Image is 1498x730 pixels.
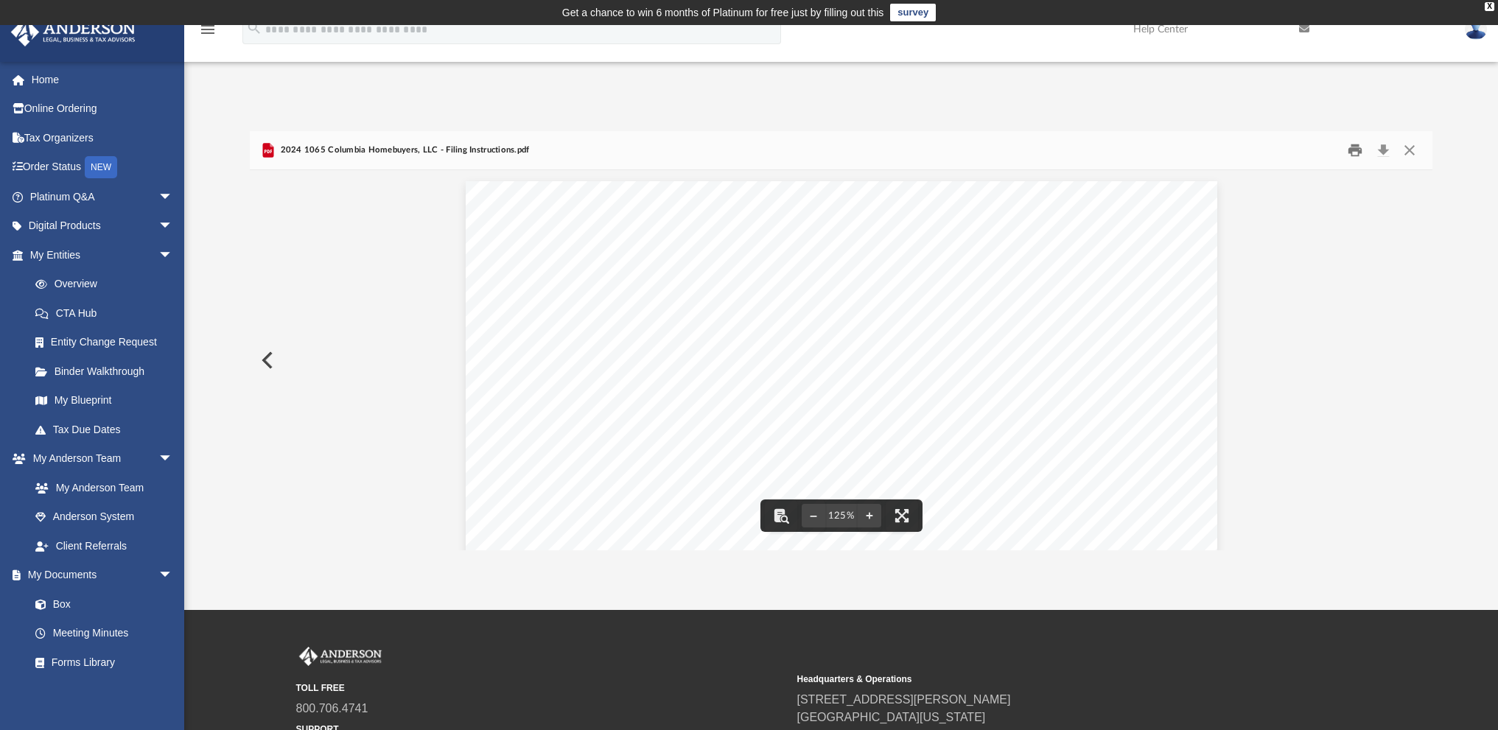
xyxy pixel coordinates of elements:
[10,65,195,94] a: Home
[21,270,195,299] a: Overview
[7,18,140,46] img: Anderson Advisors Platinum Portal
[158,561,188,591] span: arrow_drop_down
[10,211,195,241] a: Digital Productsarrow_drop_down
[250,170,1432,550] div: File preview
[21,531,188,561] a: Client Referrals
[553,500,774,513] span: The returns should be signed and dated.
[10,182,195,211] a: Platinum Q&Aarrow_drop_down
[10,123,195,152] a: Tax Organizers
[765,499,797,532] button: Toggle findbar
[199,21,217,38] i: menu
[553,393,705,405] span: Columbia HomeBuyers LLC
[250,340,282,381] button: Previous File
[158,211,188,242] span: arrow_drop_down
[553,527,903,540] span: The federal Form 1065 should be mailed as soon as possible to:
[250,131,1432,550] div: Preview
[296,702,368,715] a: 800.706.4741
[1370,139,1396,162] button: Download
[246,20,262,36] i: search
[21,619,188,648] a: Meeting Minutes
[886,499,918,532] button: Enter fullscreen
[890,4,936,21] a: survey
[10,444,188,474] a: My Anderson Teamarrow_drop_down
[10,94,195,124] a: Online Ordering
[296,681,787,695] small: TOLL FREE
[21,328,195,357] a: Entity Change Request
[21,473,181,502] a: My Anderson Team
[21,647,181,677] a: Forms Library
[10,561,188,590] a: My Documentsarrow_drop_down
[21,298,195,328] a: CTA Hub
[1485,2,1494,11] div: close
[21,589,181,619] a: Box
[158,240,188,270] span: arrow_drop_down
[21,386,188,415] a: My Blueprint
[797,711,986,723] a: [GEOGRAPHIC_DATA][US_STATE]
[1465,18,1487,40] img: User Pic
[250,170,1432,550] div: Document Viewer
[1396,139,1422,162] button: Close
[296,647,385,666] img: Anderson Advisors Platinum Portal
[1340,139,1370,162] button: Print
[562,4,884,21] div: Get a chance to win 6 months of Platinum for free just by filling out this
[158,182,188,212] span: arrow_drop_down
[158,444,188,474] span: arrow_drop_down
[10,152,195,183] a: Order StatusNEW
[199,28,217,38] a: menu
[553,419,721,432] span: [PERSON_NAME], SC 29036
[797,693,1011,706] a: [STREET_ADDRESS][PERSON_NAME]
[553,460,709,472] span: Columbia HomeBuyers LLC:
[277,144,529,157] span: 2024 1065 Columbia Homebuyers, LLC - Filing Instructions.pdf
[553,487,1045,499] span: We have prepared and enclosed your 2024 Partnership returns for the year ended [DATE].
[21,357,195,386] a: Binder Walkthrough
[21,502,188,532] a: Anderson System
[553,406,675,418] span: [STREET_ADDRESS]
[797,673,1288,686] small: Headquarters & Operations
[10,240,195,270] a: My Entitiesarrow_drop_down
[21,677,188,706] a: Notarize
[825,511,858,521] div: Current zoom level
[553,351,592,364] span: [DATE]
[85,156,117,178] div: NEW
[802,499,825,532] button: Zoom out
[21,415,195,444] a: Tax Due Dates
[858,499,881,532] button: Zoom in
